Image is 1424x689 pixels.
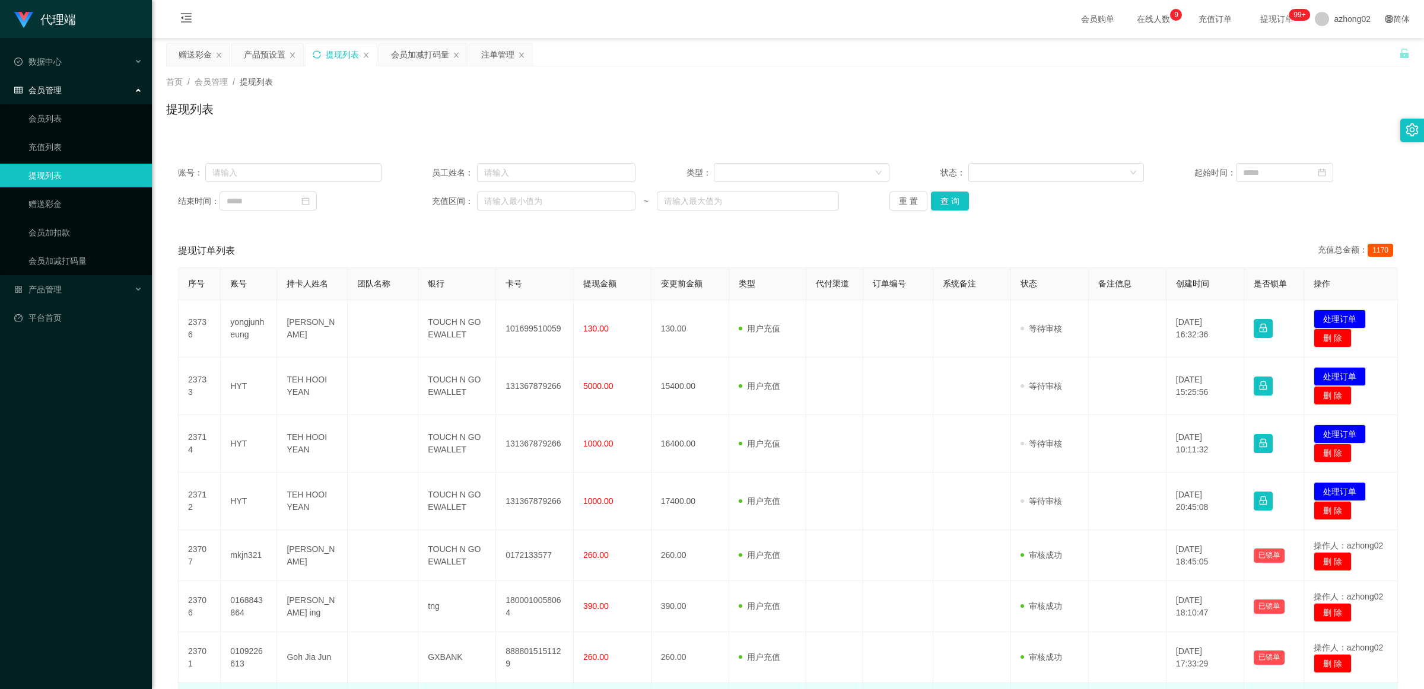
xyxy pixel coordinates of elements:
[418,632,496,683] td: GXBANK
[739,439,780,448] span: 用户充值
[1318,168,1326,177] i: 图标: calendar
[583,496,614,506] span: 1000.00
[179,632,221,683] td: 23701
[418,415,496,473] td: TOUCH N GO EWALLET
[1399,48,1410,59] i: 图标: unlock
[240,77,273,87] span: 提现列表
[1021,652,1062,662] span: 审核成功
[277,358,348,415] td: TEH HOOI YEAN
[651,632,729,683] td: 260.00
[739,550,780,560] span: 用户充值
[1166,415,1244,473] td: [DATE] 10:11:32
[651,473,729,530] td: 17400.00
[496,530,574,581] td: 0172133577
[28,221,142,244] a: 会员加扣款
[1021,496,1062,506] span: 等待审核
[1318,244,1398,258] div: 充值总金额：
[244,43,285,66] div: 产品预设置
[14,12,33,28] img: logo.9652507e.png
[277,581,348,632] td: [PERSON_NAME] ing
[661,279,703,288] span: 变更前金额
[28,192,142,216] a: 赠送彩金
[1254,15,1299,23] span: 提现订单
[1368,244,1393,257] span: 1170
[179,43,212,66] div: 赠送彩金
[178,195,220,208] span: 结束时间：
[739,324,780,333] span: 用户充值
[188,279,205,288] span: 序号
[14,306,142,330] a: 图标: dashboard平台首页
[875,169,882,177] i: 图标: down
[363,52,370,59] i: 图标: close
[1166,300,1244,358] td: [DATE] 16:32:36
[1021,381,1062,391] span: 等待审核
[1254,279,1287,288] span: 是否锁单
[1314,386,1352,405] button: 删 除
[233,77,235,87] span: /
[518,52,525,59] i: 图标: close
[187,77,190,87] span: /
[651,300,729,358] td: 130.00
[583,550,609,560] span: 260.00
[453,52,460,59] i: 图标: close
[14,85,62,95] span: 会员管理
[313,50,321,59] i: 图标: sync
[1021,550,1062,560] span: 审核成功
[179,530,221,581] td: 23707
[1254,377,1273,395] button: 图标: lock
[28,164,142,187] a: 提现列表
[739,601,780,611] span: 用户充值
[1166,581,1244,632] td: [DATE] 18:10:47
[179,358,221,415] td: 23733
[739,652,780,662] span: 用户充值
[221,632,277,683] td: 0109226613
[1254,548,1285,563] button: 已锁单
[418,581,496,632] td: tng
[1021,439,1062,448] span: 等待审核
[496,300,574,358] td: 101699510059
[496,358,574,415] td: 131367879266
[583,652,609,662] span: 260.00
[28,135,142,159] a: 充值列表
[943,279,976,288] span: 系统备注
[221,300,277,358] td: yongjunheung
[432,167,477,179] span: 员工姓名：
[418,530,496,581] td: TOUCH N GO EWALLET
[179,300,221,358] td: 23736
[739,279,755,288] span: 类型
[506,279,522,288] span: 卡号
[583,324,609,333] span: 130.00
[1254,319,1273,338] button: 图标: lock
[686,167,714,179] span: 类型：
[873,279,906,288] span: 订单编号
[1130,169,1137,177] i: 图标: down
[1166,473,1244,530] td: [DATE] 20:45:08
[1314,501,1352,520] button: 删 除
[1254,599,1285,614] button: 已锁单
[230,279,247,288] span: 账号
[931,192,969,210] button: 查 询
[583,439,614,448] span: 1000.00
[391,43,449,66] div: 会员加减打码量
[1170,9,1182,21] sup: 9
[583,381,614,391] span: 5000.00
[301,197,310,205] i: 图标: calendar
[496,473,574,530] td: 131367879266
[221,473,277,530] td: HYT
[195,77,228,87] span: 会员管理
[166,100,214,118] h1: 提现列表
[1166,530,1244,581] td: [DATE] 18:45:05
[179,415,221,473] td: 23714
[583,601,609,611] span: 390.00
[889,192,927,210] button: 重 置
[1289,9,1310,21] sup: 1207
[1021,324,1062,333] span: 等待审核
[1314,643,1384,652] span: 操作人：azhong02
[1314,654,1352,673] button: 删 除
[1021,601,1062,611] span: 审核成功
[1385,15,1393,23] i: 图标: global
[739,496,780,506] span: 用户充值
[166,77,183,87] span: 首页
[289,52,296,59] i: 图标: close
[1314,482,1366,501] button: 处理订单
